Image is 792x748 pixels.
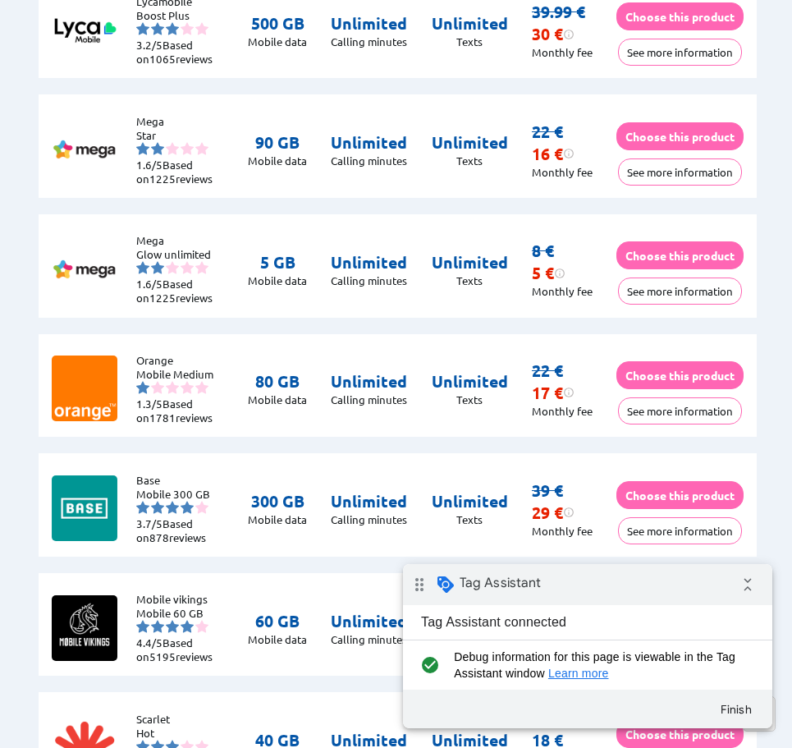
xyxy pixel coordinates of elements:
a: See more information [618,284,742,298]
img: Logo of Mega [52,117,117,182]
button: Choose this product [616,720,744,748]
button: See more information [618,278,742,305]
li: Boost Plus [136,8,222,22]
p: Mobile data [248,34,307,48]
img: starnr3 [166,501,179,514]
a: Choose this product [616,10,744,24]
p: Monthly fee [532,404,593,418]
li: Base [136,473,222,487]
span: 4.4/5 [136,636,163,649]
p: Unlimited [331,610,407,632]
img: information [563,507,575,518]
i: check_circle [13,85,40,117]
img: starnr5 [195,620,208,633]
a: See more information [618,404,742,418]
button: See more information [618,517,742,544]
p: Monthly fee [532,45,593,59]
p: Calling minutes [331,632,407,646]
s: 22 € [532,121,563,142]
p: 90 GB [248,131,307,154]
li: Based on reviews [136,277,222,305]
p: Monthly fee [532,284,593,298]
li: Mega [136,114,222,128]
p: Mobile data [248,273,307,287]
img: starnr2 [151,142,164,155]
p: Unlimited [331,251,407,273]
img: starnr5 [195,22,208,35]
img: starnr5 [195,261,208,274]
div: 29 € [532,502,575,524]
p: 300 GB [248,490,307,512]
img: starnr4 [181,381,194,394]
a: Choose this product [616,489,744,502]
li: Mobile 60 GB [136,606,222,620]
li: Mobile Medium [136,367,222,381]
img: starnr3 [166,620,179,633]
a: Learn more [145,103,206,116]
p: Unlimited [331,370,407,392]
li: Mega [136,233,222,247]
img: Logo of Mega [52,236,117,302]
div: 16 € [532,143,575,165]
p: Calling minutes [331,154,407,167]
span: 1781 [149,411,176,424]
li: Glow unlimited [136,247,222,261]
img: information [563,387,575,398]
img: information [563,29,575,40]
button: See more information [618,397,742,424]
img: starnr5 [195,142,208,155]
s: 39.99 € [532,1,585,22]
div: 30 € [532,23,575,45]
button: See more information [618,39,742,66]
button: Choose this product [616,241,744,269]
a: Choose this product [616,727,744,741]
p: Mobile data [248,392,307,406]
img: starnr1 [136,22,149,35]
p: Unlimited [432,490,508,512]
li: Hot [136,726,222,740]
img: starnr2 [151,381,164,394]
span: 1.6/5 [136,277,163,291]
span: Tag Assistant [57,11,138,27]
a: Choose this product [616,369,744,383]
img: starnr4 [181,142,194,155]
s: 8 € [532,240,554,261]
li: Based on reviews [136,158,222,186]
li: Based on reviews [136,38,222,66]
button: Choose this product [616,122,744,150]
span: 5195 [149,649,176,663]
p: Calling minutes [331,392,407,406]
li: Based on reviews [136,636,222,663]
p: Texts [432,512,508,526]
img: Logo of Base [52,475,117,541]
li: Mobile vikings [136,592,222,606]
li: Star [136,128,222,142]
a: Choose this product [616,249,744,263]
span: 1065 [149,52,176,66]
img: information [563,148,575,159]
img: information [554,268,565,279]
li: Orange [136,353,222,367]
p: Unlimited [331,131,407,154]
p: Mobile data [248,512,307,526]
img: starnr4 [181,22,194,35]
i: Collapse debug badge [328,4,361,37]
s: 39 € [532,480,563,501]
button: Choose this product [616,361,744,389]
img: starnr5 [195,381,208,394]
img: starnr2 [151,261,164,274]
div: 5 € [532,262,565,284]
p: Mobile data [248,154,307,167]
p: Unlimited [432,370,508,392]
p: 500 GB [248,12,307,34]
p: 5 GB [248,251,307,273]
span: 1225 [149,172,176,186]
img: starnr3 [166,22,179,35]
img: starnr2 [151,620,164,633]
p: Texts [432,392,508,406]
li: Scarlet [136,712,222,726]
img: starnr4 [181,501,194,514]
button: Finish [304,131,363,160]
span: 878 [149,530,169,544]
img: starnr1 [136,501,149,514]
